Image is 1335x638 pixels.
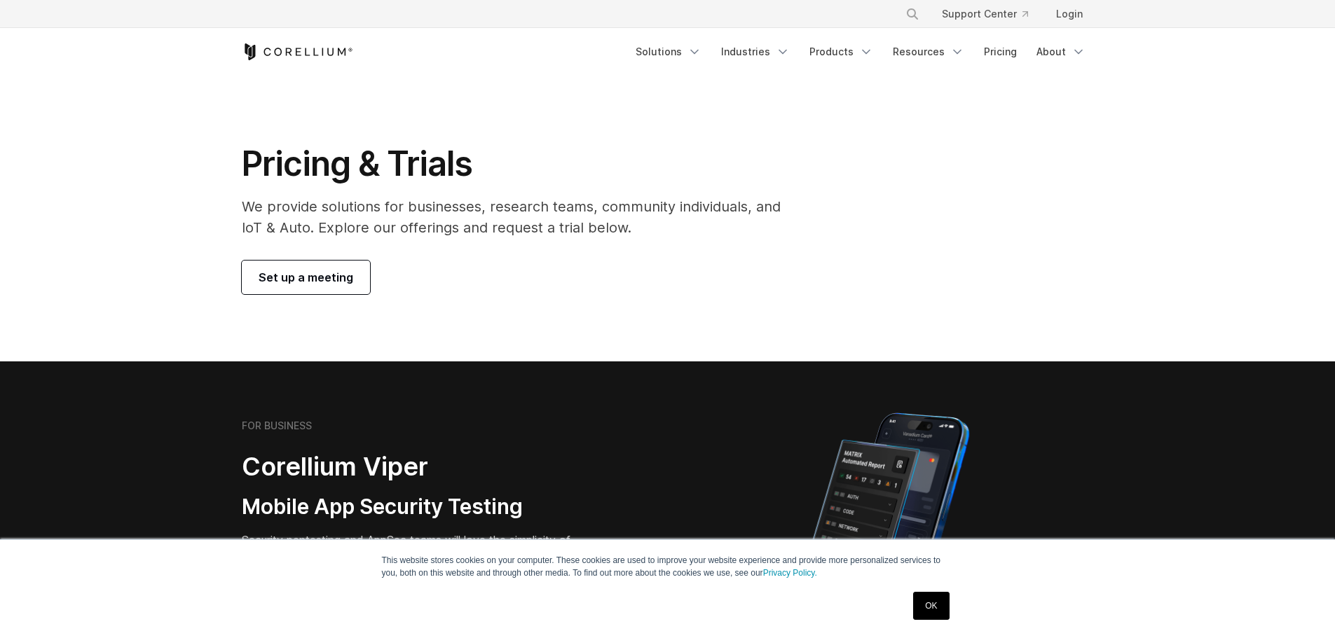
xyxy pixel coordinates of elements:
[259,269,353,286] span: Set up a meeting
[931,1,1039,27] a: Support Center
[1045,1,1094,27] a: Login
[242,261,370,294] a: Set up a meeting
[1028,39,1094,64] a: About
[913,592,949,620] a: OK
[242,419,312,432] h6: FOR BUSINESS
[801,39,882,64] a: Products
[242,451,601,483] h2: Corellium Viper
[889,1,1094,27] div: Navigation Menu
[242,143,800,185] h1: Pricing & Trials
[975,39,1025,64] a: Pricing
[382,554,954,579] p: This website stores cookies on your computer. These cookies are used to improve your website expe...
[242,494,601,520] h3: Mobile App Security Testing
[242,196,800,238] p: We provide solutions for businesses, research teams, community individuals, and IoT & Auto. Explo...
[242,43,353,60] a: Corellium Home
[627,39,710,64] a: Solutions
[627,39,1094,64] div: Navigation Menu
[763,568,817,578] a: Privacy Policy.
[900,1,925,27] button: Search
[713,39,798,64] a: Industries
[242,532,601,582] p: Security pentesting and AppSec teams will love the simplicity of automated report generation comb...
[884,39,973,64] a: Resources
